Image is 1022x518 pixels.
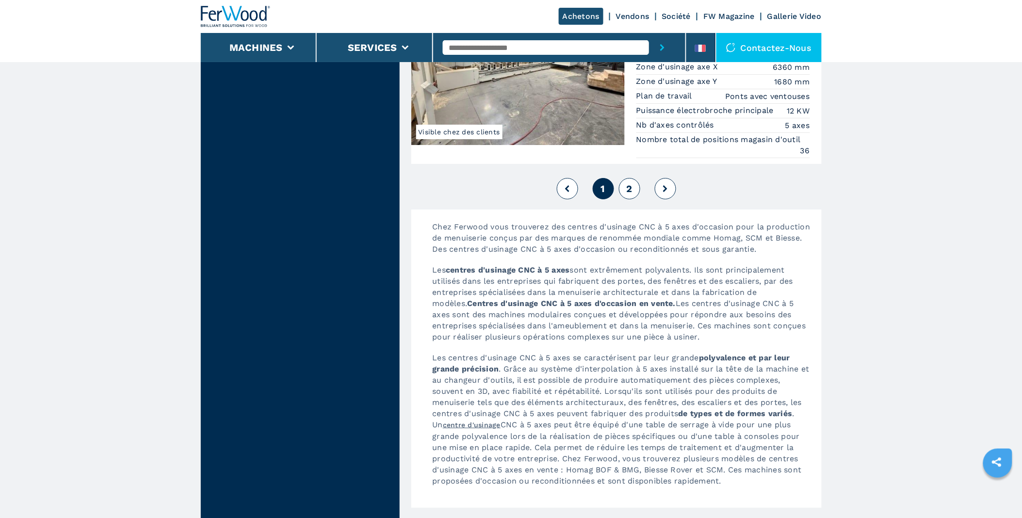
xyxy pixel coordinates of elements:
[775,76,810,87] em: 1680 mm
[468,299,676,308] strong: Centres d'usinage CNC à 5 axes d'occasion en vente.
[559,8,603,25] a: Achetons
[423,352,822,496] p: Les centres d'usinage CNC à 5 axes se caractérisent par leur grande . Grâce au système d'interpol...
[726,43,736,52] img: Contactez-nous
[787,105,810,116] em: 12 KW
[679,409,793,418] strong: de types et de formes variés
[636,134,804,145] p: Nombre total de positions magasin d'outil
[348,42,397,53] button: Services
[636,76,720,87] p: Zone d'usinage axe Y
[229,42,283,53] button: Machines
[703,12,755,21] a: FW Magazine
[616,12,649,21] a: Vendons
[201,6,271,27] img: Ferwood
[423,264,822,352] p: Les sont extrêmement polyvalents. Ils sont principalement utilisés dans les entreprises qui fabri...
[649,33,676,62] button: submit-button
[626,183,632,194] span: 2
[619,178,640,199] button: 2
[636,62,721,72] p: Zone d'usinage axe X
[636,91,695,101] p: Plan de travail
[593,178,614,199] button: 1
[636,105,777,116] p: Puissance électrobroche principale
[636,120,717,130] p: Nb d'axes contrôlés
[423,221,822,264] p: Chez Ferwood vous trouverez des centres d'usinage CNC à 5 axes d'occasion pour la production de m...
[785,120,810,131] em: 5 axes
[981,474,1015,511] iframe: Chat
[726,91,810,102] em: Ponts avec ventouses
[416,125,503,139] span: Visible chez des clients
[662,12,691,21] a: Société
[716,33,822,62] div: Contactez-nous
[773,62,810,73] em: 6360 mm
[443,421,501,429] a: centre d'usinage
[446,265,570,275] strong: centres d'usinage CNC à 5 axes
[767,12,822,21] a: Gallerie Video
[800,145,810,156] em: 36
[985,450,1009,474] a: sharethis
[601,183,605,194] span: 1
